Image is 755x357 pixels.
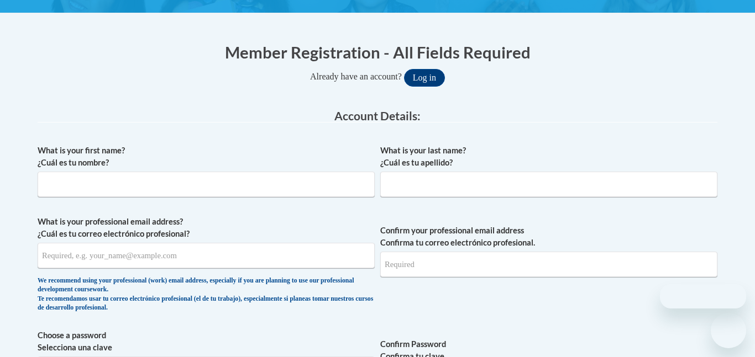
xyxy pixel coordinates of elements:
h1: Member Registration - All Fields Required [38,41,717,63]
label: Choose a password Selecciona una clave [38,329,375,354]
span: Already have an account? [310,72,402,81]
iframe: Message from company [660,284,746,308]
input: Required [380,252,717,277]
label: What is your last name? ¿Cuál es tu apellido? [380,145,717,169]
span: Account Details: [334,109,421,122]
label: What is your professional email address? ¿Cuál es tu correo electrónico profesional? [38,216,375,240]
input: Metadata input [38,172,375,197]
iframe: Button to launch messaging window [711,313,746,348]
label: Confirm your professional email address Confirma tu correo electrónico profesional. [380,225,717,249]
input: Metadata input [380,172,717,197]
button: Log in [404,69,445,87]
label: What is your first name? ¿Cuál es tu nombre? [38,145,375,169]
input: Metadata input [38,243,375,268]
div: We recommend using your professional (work) email address, especially if you are planning to use ... [38,276,375,313]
